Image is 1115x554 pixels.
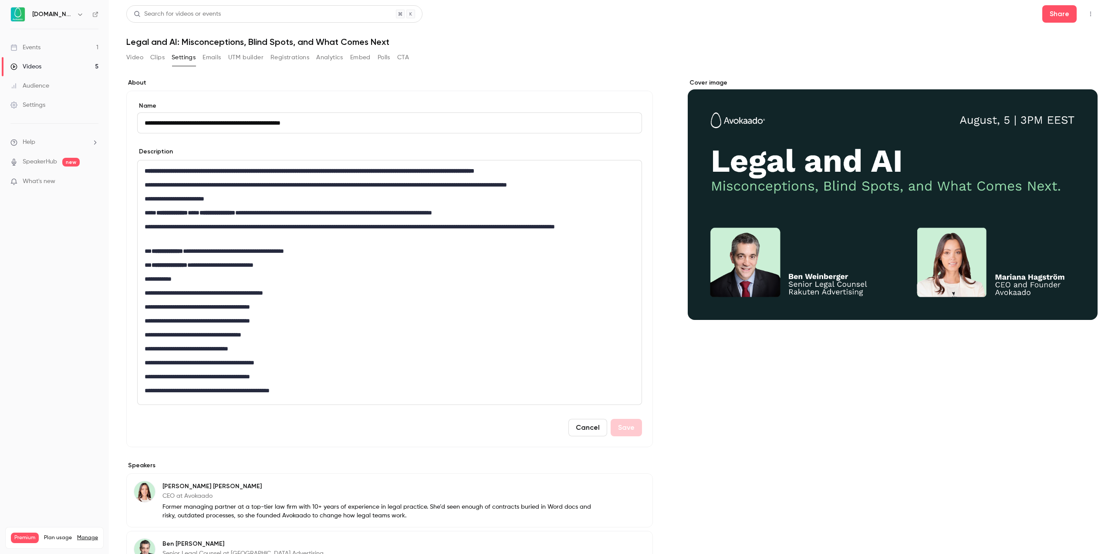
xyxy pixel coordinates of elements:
h6: [DOMAIN_NAME] [32,10,73,19]
img: Avokaado.io [11,7,25,21]
div: Events [10,43,41,52]
img: Mariana Hagström [134,481,155,502]
span: Plan usage [44,534,72,541]
button: Clips [150,51,165,65]
button: CTA [397,51,409,65]
span: Help [23,138,35,147]
p: Ben [PERSON_NAME] [162,540,368,548]
button: Emails [203,51,221,65]
button: Registrations [270,51,309,65]
button: Video [126,51,143,65]
button: Share [1042,5,1077,23]
div: Search for videos or events [134,10,221,19]
span: What's new [23,177,55,186]
button: Polls [378,51,390,65]
button: Cancel [568,419,607,436]
label: Cover image [688,78,1098,87]
button: Analytics [316,51,343,65]
button: Embed [350,51,371,65]
label: Description [137,147,173,156]
button: UTM builder [228,51,264,65]
a: Manage [77,534,98,541]
label: About [126,78,653,87]
p: [PERSON_NAME] [PERSON_NAME] [162,482,596,491]
label: Speakers [126,461,653,470]
div: Audience [10,82,49,90]
h1: Legal and AI: Misconceptions, Blind Spots, and What Comes Next [126,37,1098,47]
li: help-dropdown-opener [10,138,98,147]
span: new [62,158,80,167]
button: Settings [172,51,196,65]
section: description [137,160,642,405]
p: CEO at Avokaado [162,492,596,500]
div: Videos [10,62,41,71]
span: Premium [11,533,39,543]
div: Mariana Hagström[PERSON_NAME] [PERSON_NAME]CEO at AvokaadoFormer managing partner at a top-tier l... [126,473,653,527]
div: editor [138,160,642,404]
a: SpeakerHub [23,157,57,167]
p: Former managing partner at a top-tier law firm with 10+ years of experience in legal practice. Sh... [162,503,596,520]
div: Settings [10,101,45,109]
button: Top Bar Actions [1084,7,1098,21]
section: Cover image [688,78,1098,320]
label: Name [137,102,642,110]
